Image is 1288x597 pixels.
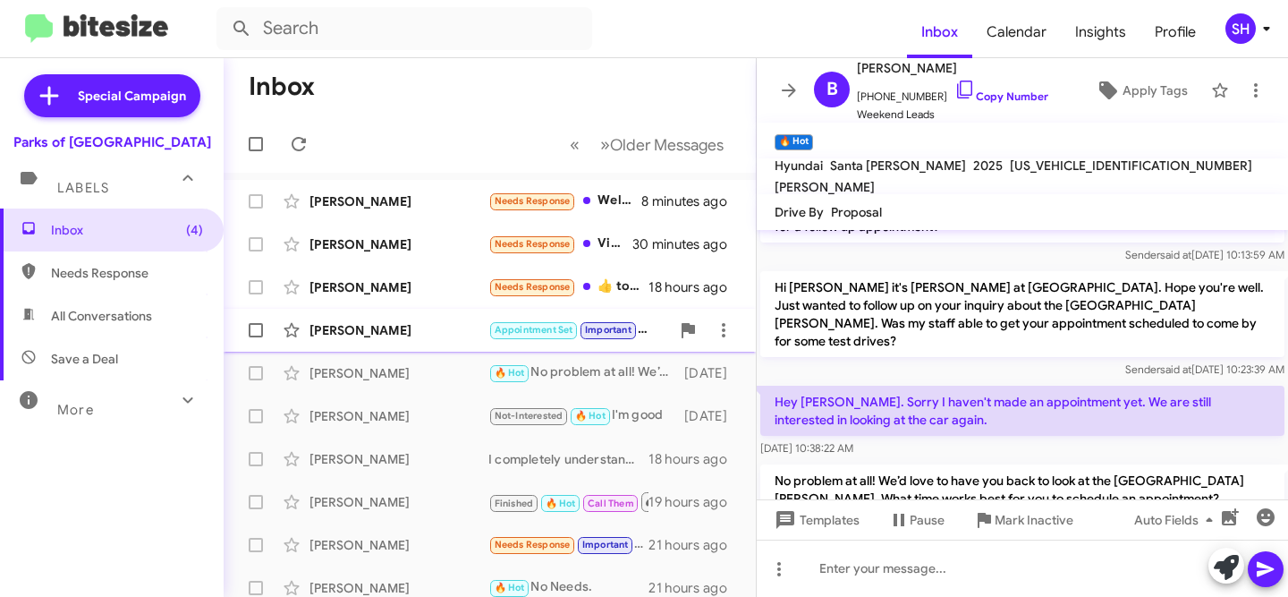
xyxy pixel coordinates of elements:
[684,364,741,382] div: [DATE]
[1210,13,1268,44] button: SH
[495,539,571,550] span: Needs Response
[641,192,741,210] div: 8 minutes ago
[582,539,629,550] span: Important
[1140,6,1210,58] a: Profile
[760,465,1284,515] p: No problem at all! We’d love to have you back to look at the [GEOGRAPHIC_DATA][PERSON_NAME]. What...
[13,133,211,151] div: Parks of [GEOGRAPHIC_DATA]
[1125,362,1284,376] span: Sender [DATE] 10:23:39 AM
[757,504,874,536] button: Templates
[488,450,648,468] div: I completely understand your feelings about truck pricing. Let's focus on evaluating your F-150 f...
[973,158,1003,174] span: 2025
[959,504,1088,536] button: Mark Inactive
[560,126,734,163] nav: Page navigation example
[309,278,488,296] div: [PERSON_NAME]
[907,6,972,58] a: Inbox
[78,87,186,105] span: Special Campaign
[588,498,634,509] span: Call Them
[488,234,634,254] div: Visit satisfactory but will not pursue trade. Have determined best to drive my Lo mileage 2018 Na...
[559,126,590,163] button: Previous
[648,493,741,511] div: 19 hours ago
[826,75,838,104] span: B
[585,324,631,336] span: Important
[1061,6,1140,58] a: Insights
[857,57,1048,79] span: [PERSON_NAME]
[488,490,648,513] div: Yes, I'm Coming in to test drive, I spoke to a salesperson earlier [DATE], they said a vehicle ma...
[771,504,860,536] span: Templates
[186,221,203,239] span: (4)
[495,324,573,336] span: Appointment Set
[495,410,563,422] span: Not-Interested
[216,7,592,50] input: Search
[51,264,203,282] span: Needs Response
[309,364,488,382] div: [PERSON_NAME]
[57,402,94,418] span: More
[249,72,315,101] h1: Inbox
[495,582,525,593] span: 🔥 Hot
[309,235,488,253] div: [PERSON_NAME]
[309,407,488,425] div: [PERSON_NAME]
[1080,74,1202,107] button: Apply Tags
[575,410,606,422] span: 🔥 Hot
[1225,13,1256,44] div: SH
[648,278,741,296] div: 18 hours ago
[51,307,152,325] span: All Conversations
[831,204,882,220] span: Proposal
[610,135,724,155] span: Older Messages
[1120,504,1234,536] button: Auto Fields
[760,441,853,455] span: [DATE] 10:38:22 AM
[309,321,488,339] div: [PERSON_NAME]
[309,579,488,597] div: [PERSON_NAME]
[775,179,875,195] span: [PERSON_NAME]
[1010,158,1252,174] span: [US_VEHICLE_IDENTIFICATION_NUMBER]
[488,405,684,426] div: I'm good
[309,450,488,468] div: [PERSON_NAME]
[648,536,741,554] div: 21 hours ago
[775,204,824,220] span: Drive By
[857,79,1048,106] span: [PHONE_NUMBER]
[874,504,959,536] button: Pause
[546,498,576,509] span: 🔥 Hot
[1125,248,1284,261] span: Sender [DATE] 10:13:59 AM
[760,386,1284,436] p: Hey [PERSON_NAME]. Sorry I haven't made an appointment yet. We are still interested in looking at...
[600,133,610,156] span: »
[995,504,1073,536] span: Mark Inactive
[488,277,648,297] div: ​👍​ to “ Hi [PERSON_NAME] this is [PERSON_NAME], General Manager at [GEOGRAPHIC_DATA]. Just wante...
[634,235,741,253] div: 30 minutes ago
[495,281,571,293] span: Needs Response
[495,238,571,250] span: Needs Response
[648,579,741,597] div: 21 hours ago
[1160,362,1191,376] span: said at
[648,450,741,468] div: 18 hours ago
[830,158,966,174] span: Santa [PERSON_NAME]
[589,126,734,163] button: Next
[760,271,1284,357] p: Hi [PERSON_NAME] it's [PERSON_NAME] at [GEOGRAPHIC_DATA]. Hope you're well. Just wanted to follow...
[570,133,580,156] span: «
[1123,74,1188,107] span: Apply Tags
[972,6,1061,58] a: Calendar
[309,536,488,554] div: [PERSON_NAME]
[775,158,823,174] span: Hyundai
[495,195,571,207] span: Needs Response
[857,106,1048,124] span: Weekend Leads
[24,74,200,117] a: Special Campaign
[495,367,525,379] span: 🔥 Hot
[51,350,118,368] span: Save a Deal
[488,320,670,340] div: Great, let us know when you're ready.
[309,192,488,210] div: [PERSON_NAME]
[309,493,488,511] div: [PERSON_NAME]
[684,407,741,425] div: [DATE]
[57,180,109,196] span: Labels
[1134,504,1220,536] span: Auto Fields
[910,504,945,536] span: Pause
[488,534,648,555] div: Liked “I have sent my manger your request and he should be reaching back out soon with more infor...
[954,90,1048,103] a: Copy Number
[1160,248,1191,261] span: said at
[775,134,813,150] small: 🔥 Hot
[488,362,684,383] div: No problem at all! We’d love to have you back to look at the [GEOGRAPHIC_DATA][PERSON_NAME]. What...
[51,221,203,239] span: Inbox
[495,498,534,509] span: Finished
